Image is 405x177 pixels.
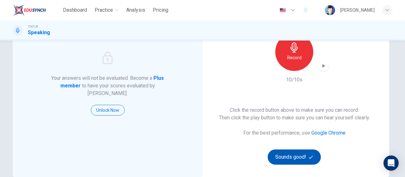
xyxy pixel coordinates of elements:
[325,5,335,15] img: Profile picture
[124,4,148,16] button: Analysis
[28,24,38,29] span: TOEFL®
[243,129,346,137] h6: For the best performance, use
[92,4,121,16] button: Practice
[150,4,171,16] button: Pricing
[286,76,302,84] h6: 10/10s
[311,130,346,136] a: Google Chrome
[13,4,46,16] img: EduSynch logo
[63,6,87,14] span: Dashboard
[268,149,321,165] button: Sounds good!
[383,155,399,171] div: Open Intercom Messenger
[275,33,313,71] button: Record
[13,4,60,16] a: EduSynch logo
[95,6,113,14] span: Practice
[60,4,90,16] button: Dashboard
[279,8,287,13] img: en
[28,29,50,36] h1: Speaking
[340,6,375,14] div: [PERSON_NAME]
[126,6,145,14] span: Analysis
[91,105,125,116] button: Unlock Now
[51,74,165,97] h6: Your answers will not be evaluated. Become a to have your scores evaluated by [PERSON_NAME].
[153,6,168,14] span: Pricing
[219,106,370,122] h6: Click the record button above to make sure you can record. Then click the play button to make sur...
[287,54,302,61] h6: Record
